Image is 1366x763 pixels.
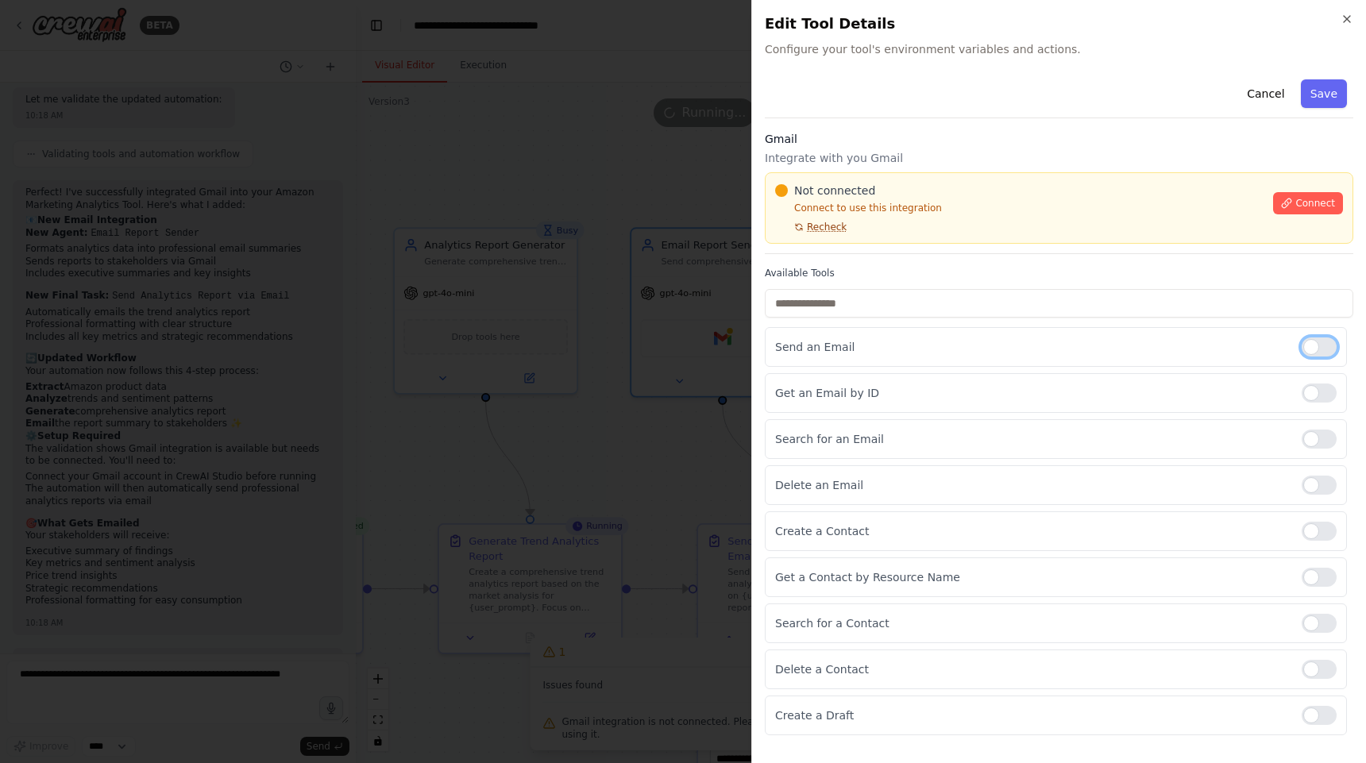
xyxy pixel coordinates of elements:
p: Delete an Email [775,477,1289,493]
button: Cancel [1237,79,1294,108]
span: Not connected [794,183,875,198]
p: Get an Email by ID [775,385,1289,401]
span: Configure your tool's environment variables and actions. [765,41,1353,57]
h3: Gmail [765,131,1353,147]
button: Save [1301,79,1347,108]
h2: Edit Tool Details [765,13,1353,35]
button: Connect [1273,192,1343,214]
span: Connect [1295,197,1335,210]
p: Delete a Contact [775,661,1289,677]
p: Create a Contact [775,523,1289,539]
p: Create a Draft [775,707,1289,723]
p: Connect to use this integration [775,202,1264,214]
label: Available Tools [765,267,1353,279]
button: Recheck [775,221,847,233]
span: Recheck [807,221,847,233]
p: Send an Email [775,339,1289,355]
p: Search for a Contact [775,615,1289,631]
p: Search for an Email [775,431,1289,447]
p: Get a Contact by Resource Name [775,569,1289,585]
p: Integrate with you Gmail [765,150,1353,166]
